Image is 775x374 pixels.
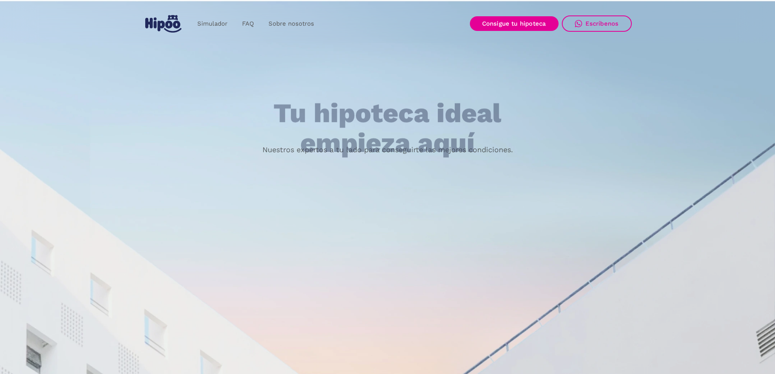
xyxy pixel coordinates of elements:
[235,16,261,32] a: FAQ
[190,16,235,32] a: Simulador
[562,15,632,32] a: Escríbenos
[144,12,183,36] a: home
[261,16,321,32] a: Sobre nosotros
[470,16,559,31] a: Consigue tu hipoteca
[585,20,619,27] div: Escríbenos
[233,99,541,158] h1: Tu hipoteca ideal empieza aquí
